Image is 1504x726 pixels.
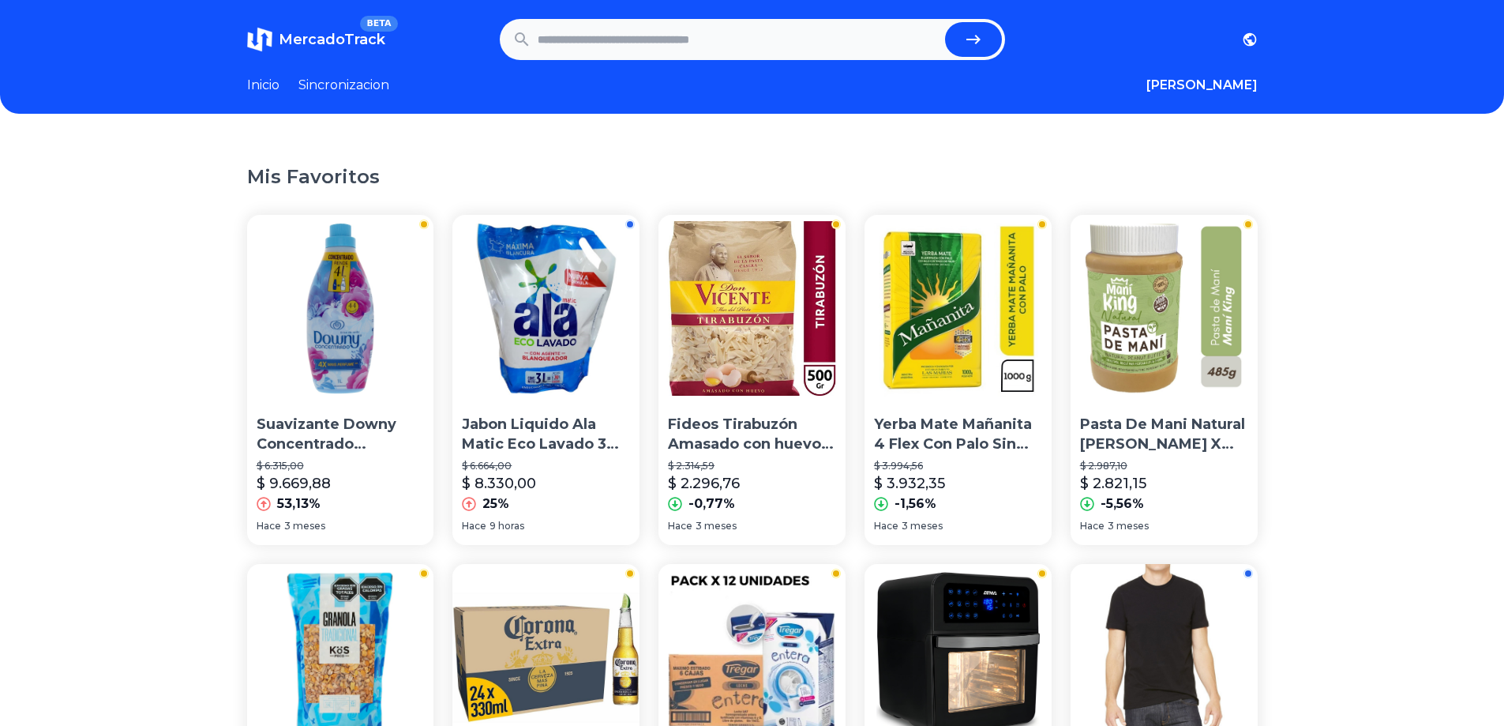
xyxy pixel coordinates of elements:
p: Fideos Tirabuzón Amasado con huevo [PERSON_NAME] 500gr [668,415,836,454]
span: Hace [462,520,486,532]
p: $ 6.664,00 [462,460,630,472]
span: 9 horas [489,520,524,532]
p: Jabon Liquido Ala Matic Eco Lavado 3 Litros [462,415,630,454]
a: Inicio [247,76,279,95]
p: $ 2.987,10 [1080,460,1248,472]
p: $ 2.821,15 [1080,472,1146,495]
p: $ 2.314,59 [668,460,836,472]
img: Pasta De Mani Natural Mani King X 485g Sin Tacc [1071,215,1258,402]
p: $ 6.315,00 [257,460,425,472]
a: Pasta De Mani Natural Mani King X 485g Sin TaccPasta De Mani Natural [PERSON_NAME] X 485g Sin Tac... [1071,215,1258,545]
span: 3 meses [696,520,737,532]
span: Hace [1080,520,1105,532]
img: Suavizante Downy Concentrado Brisa de verano en frasco 1 L [247,215,434,402]
p: 25% [482,495,509,513]
button: [PERSON_NAME] [1146,76,1258,95]
span: Hace [668,520,692,532]
a: Jabon Liquido Ala Matic Eco Lavado 3 LitrosJabon Liquido Ala Matic Eco Lavado 3 Litros$ 6.664,00$... [452,215,639,545]
p: -5,56% [1101,495,1144,513]
span: 3 meses [902,520,943,532]
img: Jabon Liquido Ala Matic Eco Lavado 3 Litros [452,215,639,402]
span: 3 meses [284,520,325,532]
p: Suavizante Downy Concentrado [PERSON_NAME] en frasco 1 L [257,415,425,454]
span: 3 meses [1108,520,1149,532]
p: $ 9.669,88 [257,472,331,495]
img: MercadoTrack [247,27,272,52]
a: Sincronizacion [298,76,389,95]
span: Hace [874,520,898,532]
p: $ 3.994,56 [874,460,1042,472]
a: Yerba Mate Mañanita 4 Flex Con Palo Sin Tacc 1kgYerba Mate Mañanita 4 Flex Con Palo Sin Tacc 1kg$... [865,215,1052,545]
p: -0,77% [688,495,735,513]
span: BETA [360,16,397,32]
a: Suavizante Downy Concentrado Brisa de verano en frasco 1 LSuavizante Downy Concentrado [PERSON_NA... [247,215,434,545]
a: Fideos Tirabuzón Amasado con huevo Don Vicente 500grFideos Tirabuzón Amasado con huevo [PERSON_NA... [658,215,846,545]
p: Pasta De Mani Natural [PERSON_NAME] X 485g Sin Tacc [1080,415,1248,454]
p: Yerba Mate Mañanita 4 Flex Con Palo Sin Tacc 1kg [874,415,1042,454]
span: MercadoTrack [279,31,385,48]
img: Yerba Mate Mañanita 4 Flex Con Palo Sin Tacc 1kg [865,215,1052,402]
p: -1,56% [895,495,936,513]
p: $ 2.296,76 [668,472,740,495]
p: $ 8.330,00 [462,472,536,495]
img: Fideos Tirabuzón Amasado con huevo Don Vicente 500gr [658,215,846,402]
a: MercadoTrackBETA [247,27,385,52]
p: $ 3.932,35 [874,472,945,495]
h1: Mis Favoritos [247,164,1258,190]
span: Hace [257,520,281,532]
p: 53,13% [277,495,321,513]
